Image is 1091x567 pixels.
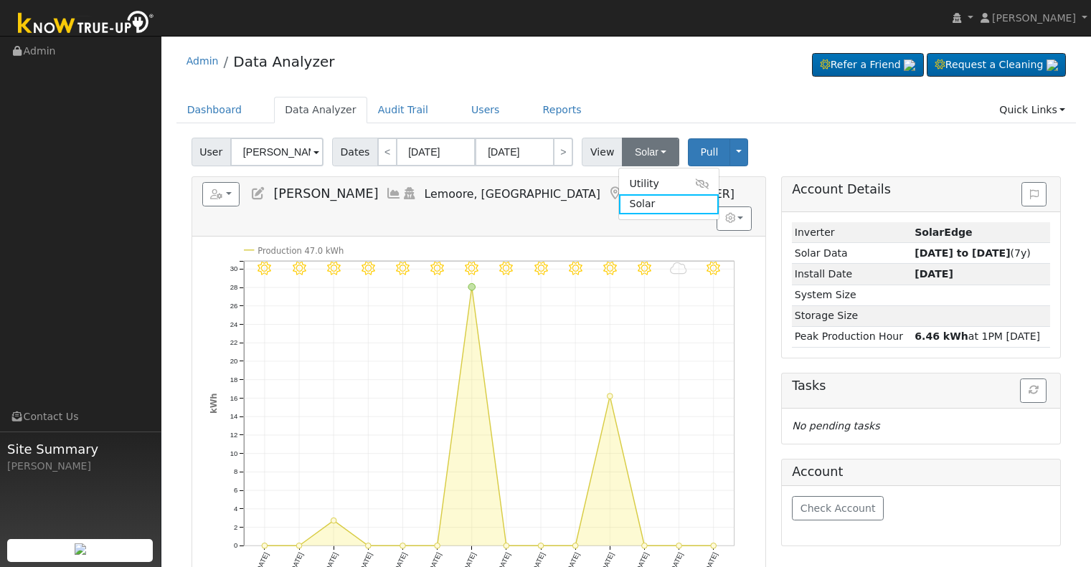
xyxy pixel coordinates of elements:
[230,338,237,346] text: 22
[386,186,402,201] a: Multi-Series Graph
[292,262,306,275] i: 9/18 - Clear
[468,283,476,290] circle: onclick=""
[435,543,440,549] circle: onclick=""
[75,543,86,555] img: retrieve
[258,262,271,275] i: 9/17 - Clear
[915,247,1031,259] span: (7y)
[230,283,237,291] text: 28
[915,247,1010,259] strong: [DATE] to [DATE]
[572,543,578,549] circle: onclick=""
[262,543,268,549] circle: onclick=""
[671,262,688,275] i: 9/29 - MostlyCloudy
[912,326,1051,347] td: at 1PM [DATE]
[331,518,336,523] circle: onclick=""
[792,285,912,305] td: System Size
[499,262,513,275] i: 9/24 - Clear
[230,431,237,439] text: 12
[630,187,735,201] span: [PHONE_NUMBER]
[1020,378,1047,403] button: Refresh
[296,543,302,549] circle: onclick=""
[792,264,912,285] td: Install Date
[904,59,915,71] img: retrieve
[792,222,912,243] td: Inverter
[792,378,1050,394] h5: Tasks
[377,138,397,166] a: <
[988,97,1076,123] a: Quick Links
[402,186,417,201] a: Login As (last Never)
[234,467,237,475] text: 8
[233,53,334,70] a: Data Analyzer
[230,265,237,272] text: 30
[461,97,511,123] a: Users
[230,394,237,401] text: 16
[230,376,237,383] text: 18
[234,541,237,549] text: 0
[258,245,344,255] text: Production 47.0 kWh
[992,12,1076,24] span: [PERSON_NAME]
[915,330,968,342] strong: 6.46 kWh
[208,393,218,414] text: kWh
[619,173,719,194] a: Utility
[676,543,682,549] circle: onclick=""
[230,138,323,166] input: Select a User
[538,543,544,549] circle: onclick=""
[792,420,879,432] i: No pending tasks
[619,194,719,214] a: Solar
[792,464,843,479] h5: Account
[608,394,613,399] circle: onclick=""
[230,412,237,420] text: 14
[234,523,237,531] text: 2
[792,243,912,264] td: Solar Data
[707,262,720,275] i: 9/30 - MostlyClear
[792,496,884,520] button: Check Account
[812,53,924,77] a: Refer a Friend
[250,186,266,201] a: Edit User (837)
[700,146,718,158] span: Pull
[396,262,410,275] i: 9/21 - Clear
[534,262,548,275] i: 9/25 - MostlyClear
[430,262,444,275] i: 9/22 - Clear
[642,543,648,549] circle: onclick=""
[792,326,912,347] td: Peak Production Hour
[608,186,623,201] a: Map
[367,97,439,123] a: Audit Trail
[915,268,953,280] span: [DATE]
[230,357,237,365] text: 20
[532,97,592,123] a: Reports
[1021,182,1047,206] button: Issue History
[400,543,406,549] circle: onclick=""
[711,543,717,549] circle: onclick=""
[362,262,375,275] i: 9/20 - Clear
[927,53,1066,77] a: Request a Cleaning
[7,459,154,474] div: [PERSON_NAME]
[176,97,253,123] a: Dashboard
[553,138,573,166] a: >
[327,262,341,275] i: 9/19 - Clear
[800,502,876,514] span: Check Account
[230,320,237,328] text: 24
[915,227,972,238] strong: ID: 289443, authorized: 10/23/18
[186,55,219,67] a: Admin
[7,439,154,459] span: Site Summary
[582,138,623,166] span: View
[638,262,651,275] i: 9/28 - Clear
[365,543,371,549] circle: onclick=""
[11,8,161,40] img: Know True-Up
[425,187,600,201] span: Lemoore, [GEOGRAPHIC_DATA]
[234,486,237,494] text: 6
[603,262,617,275] i: 9/27 - Clear
[569,262,582,275] i: 9/26 - Clear
[332,138,378,166] span: Dates
[792,305,912,326] td: Storage Size
[192,138,231,166] span: User
[622,138,679,166] button: Solar
[234,505,238,513] text: 4
[274,97,367,123] a: Data Analyzer
[688,138,730,166] button: Pull
[465,262,478,275] i: 9/23 - Clear
[230,449,237,457] text: 10
[504,543,509,549] circle: onclick=""
[792,182,1050,197] h5: Account Details
[1047,59,1058,71] img: retrieve
[273,186,378,201] span: [PERSON_NAME]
